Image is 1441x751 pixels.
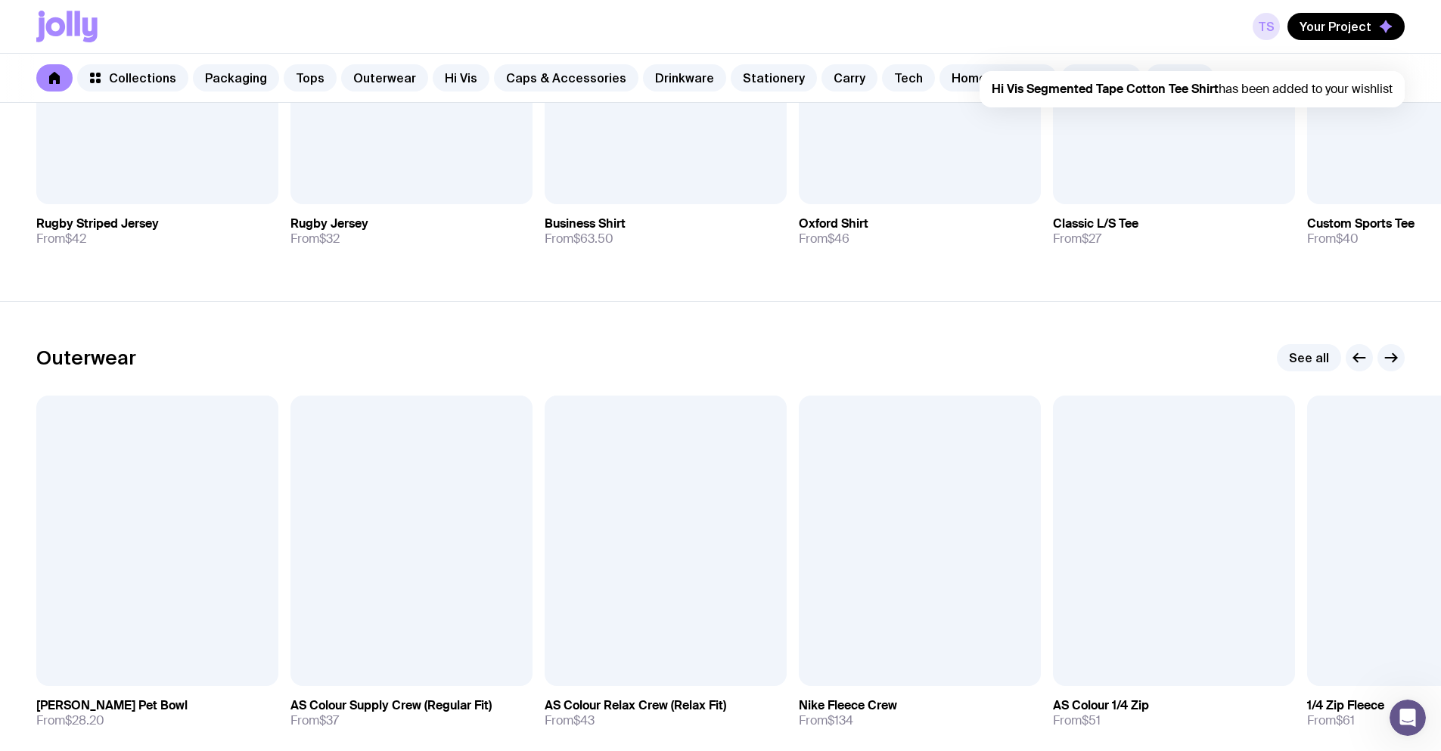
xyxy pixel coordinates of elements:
h3: Custom Sports Tee [1307,216,1415,231]
a: See all [1277,344,1341,371]
a: AS Colour Relax Crew (Relax Fit)From$43 [545,686,787,740]
a: Oxford ShirtFrom$46 [799,204,1041,259]
span: From [799,231,849,247]
h3: Nike Fleece Crew [799,698,897,713]
a: Outerwear [341,64,428,92]
h3: 1/4 Zip Fleece [1307,698,1384,713]
h3: Rugby Jersey [290,216,368,231]
a: Carry [821,64,877,92]
a: Home & Leisure [939,64,1057,92]
span: From [290,231,340,247]
span: From [799,713,853,728]
a: Snacks [1146,64,1214,92]
span: From [1307,231,1359,247]
a: Tech [882,64,935,92]
span: $134 [828,712,853,728]
a: Packaging [193,64,279,92]
span: Collections [109,70,176,85]
span: $43 [573,712,595,728]
h3: AS Colour Relax Crew (Relax Fit) [545,698,726,713]
h2: Outerwear [36,346,136,369]
a: [PERSON_NAME] Pet BowlFrom$28.20 [36,686,278,740]
h3: [PERSON_NAME] Pet Bowl [36,698,188,713]
a: Tops [284,64,337,92]
iframe: Intercom live chat [1390,700,1426,736]
h3: Classic L/S Tee [1053,216,1138,231]
h3: AS Colour 1/4 Zip [1053,698,1149,713]
span: $37 [319,712,339,728]
a: Business ShirtFrom$63.50 [545,204,787,259]
span: From [1053,231,1101,247]
span: $46 [828,231,849,247]
h3: AS Colour Supply Crew (Regular Fit) [290,698,492,713]
a: Caps & Accessories [494,64,638,92]
a: Nike Fleece CrewFrom$134 [799,686,1041,740]
a: Classic L/S TeeFrom$27 [1053,204,1295,259]
h3: Rugby Striped Jersey [36,216,159,231]
span: $40 [1336,231,1359,247]
span: From [545,231,613,247]
a: Collections [77,64,188,92]
span: From [290,713,339,728]
a: Rugby Striped JerseyFrom$42 [36,204,278,259]
strong: Hi Vis Segmented Tape Cotton Tee Shirt [992,81,1219,97]
span: has been added to your wishlist [992,81,1393,97]
span: $28.20 [65,712,104,728]
a: Stationery [731,64,817,92]
span: From [36,713,104,728]
span: From [36,231,86,247]
button: Your Project [1287,13,1405,40]
a: Outdoors [1061,64,1141,92]
a: Hi Vis [433,64,489,92]
a: AS Colour 1/4 ZipFrom$51 [1053,686,1295,740]
a: TS [1253,13,1280,40]
span: From [1307,713,1355,728]
span: From [545,713,595,728]
span: $61 [1336,712,1355,728]
span: Your Project [1300,19,1371,34]
span: $27 [1082,231,1101,247]
span: From [1053,713,1101,728]
a: Rugby JerseyFrom$32 [290,204,533,259]
span: $32 [319,231,340,247]
h3: Business Shirt [545,216,626,231]
h3: Oxford Shirt [799,216,868,231]
span: $51 [1082,712,1101,728]
a: Drinkware [643,64,726,92]
span: $42 [65,231,86,247]
span: $63.50 [573,231,613,247]
a: AS Colour Supply Crew (Regular Fit)From$37 [290,686,533,740]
